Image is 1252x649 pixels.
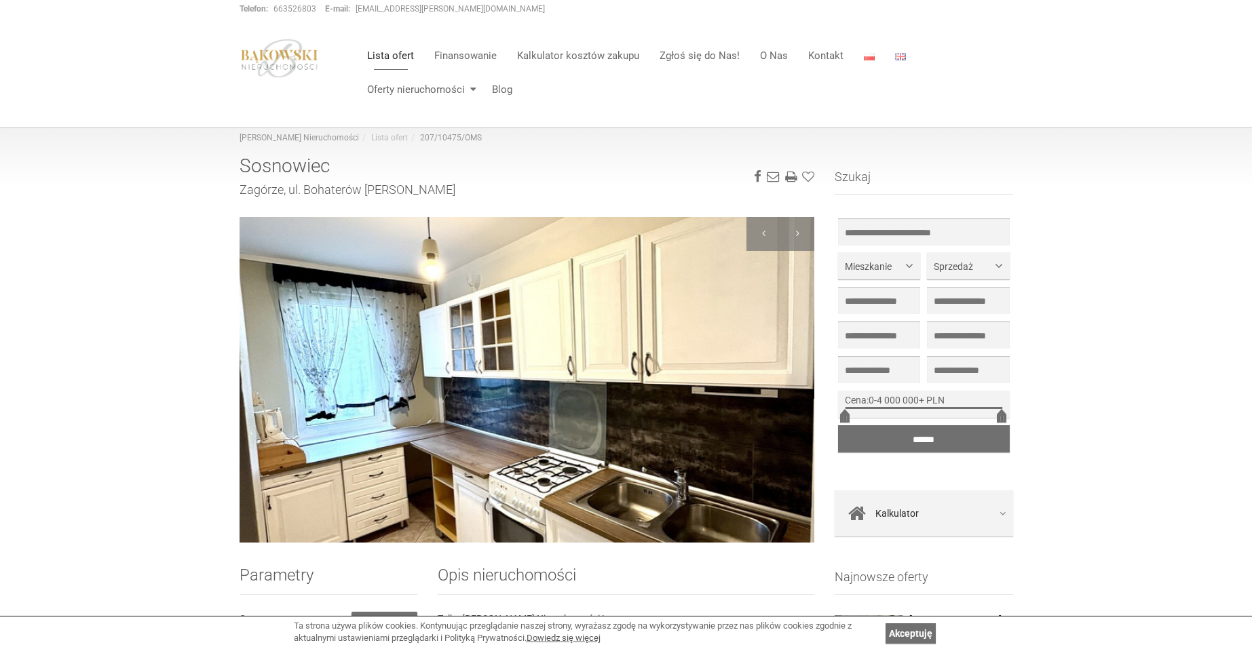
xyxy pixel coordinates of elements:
img: logo [240,39,320,78]
a: [GEOGRAPHIC_DATA] [909,615,1013,625]
span: Mieszkanie [845,260,903,273]
h2: Opis nieruchomości [438,566,814,595]
dt: Cena [240,612,262,625]
span: 365 000 PLN [352,612,417,629]
h2: Zagórze, ul. Bohaterów [PERSON_NAME] [240,183,815,197]
strong: E-mail: [325,4,350,14]
strong: Telefon: [240,4,268,14]
span: Kalkulator [875,504,919,523]
span: Sprzedaż [934,260,992,273]
a: Finansowanie [424,42,507,69]
img: Mieszkanie Sprzedaż Sosnowiec Zagórze Bohaterów Monte Cassino [240,217,815,543]
a: Dowiedz się więcej [527,633,601,643]
span: 4 000 000+ PLN [877,395,945,406]
button: Sprzedaż [927,252,1009,279]
a: Lista ofert [357,42,424,69]
a: Kalkulator kosztów zakupu [507,42,649,69]
button: Mieszkanie [838,252,920,279]
a: Akceptuję [886,623,936,644]
h1: Sosnowiec [240,156,815,177]
img: Polski [864,53,875,60]
span: 0 [869,395,874,406]
span: Cena: [845,395,869,406]
a: 663526803 [273,4,316,14]
a: Zgłoś się do Nas! [649,42,750,69]
h3: Najnowsze oferty [835,570,1013,595]
a: [EMAIL_ADDRESS][PERSON_NAME][DOMAIN_NAME] [356,4,545,14]
a: Oferty nieruchomości [357,76,482,103]
a: Kontakt [798,42,854,69]
img: English [895,53,906,60]
a: O Nas [750,42,798,69]
h3: Szukaj [835,170,1013,195]
li: Lista ofert [359,132,408,144]
a: [PERSON_NAME] Nieruchomości [240,133,359,142]
h2: Parametry [240,566,417,595]
a: Blog [482,76,512,103]
a: 207/10475/OMS [420,133,482,142]
div: Ta strona używa plików cookies. Kontynuując przeglądanie naszej strony, wyrażasz zgodę na wykorzy... [294,620,879,645]
div: - [838,391,1010,418]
